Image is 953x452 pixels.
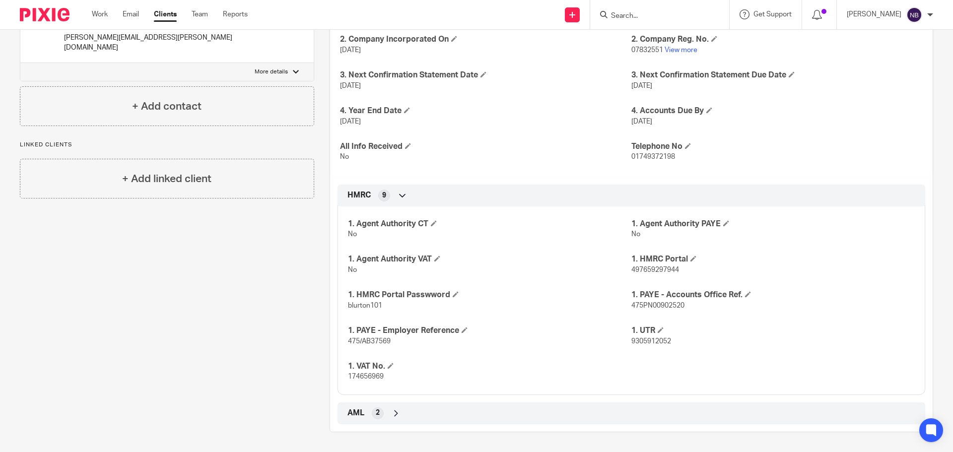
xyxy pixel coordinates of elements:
span: HMRC [347,190,371,200]
h4: 3. Next Confirmation Statement Due Date [631,70,923,80]
img: svg%3E [906,7,922,23]
span: [DATE] [340,82,361,89]
span: 07832551 [631,47,663,54]
a: Clients [154,9,177,19]
a: Work [92,9,108,19]
h4: 4. Year End Date [340,106,631,116]
h4: All Info Received [340,141,631,152]
h4: 1. PAYE - Employer Reference [348,325,631,336]
h4: 1. Agent Authority VAT [348,254,631,264]
p: [PERSON_NAME] [847,9,901,19]
span: No [348,266,357,273]
a: Reports [223,9,248,19]
span: 497659297944 [631,266,679,273]
h4: 1. Agent Authority CT [348,219,631,229]
a: View more [665,47,697,54]
p: [PERSON_NAME][EMAIL_ADDRESS][PERSON_NAME][DOMAIN_NAME] [64,33,275,53]
span: Get Support [753,11,792,18]
span: [DATE] [631,118,652,125]
span: 2 [376,408,380,418]
p: Linked clients [20,141,314,149]
span: blurton101 [348,302,382,309]
h4: 1. Agent Authority PAYE [631,219,915,229]
p: More details [255,68,288,76]
h4: + Add linked client [122,171,211,187]
span: 01749372198 [631,153,675,160]
span: [DATE] [631,82,652,89]
span: 9 [382,191,386,200]
a: Team [192,9,208,19]
span: 174656969 [348,373,384,380]
span: No [340,153,349,160]
h4: 1. UTR [631,325,915,336]
h4: 1. VAT No. [348,361,631,372]
img: Pixie [20,8,69,21]
h4: 4. Accounts Due By [631,106,923,116]
h4: 2. Company Incorporated On [340,34,631,45]
h4: 3. Next Confirmation Statement Date [340,70,631,80]
span: No [348,231,357,238]
h4: Telephone No [631,141,923,152]
span: AML [347,408,364,418]
h4: 1. HMRC Portal [631,254,915,264]
span: [DATE] [340,118,361,125]
h4: 1. HMRC Portal Passwword [348,290,631,300]
input: Search [610,12,699,21]
h4: 1. PAYE - Accounts Office Ref. [631,290,915,300]
span: [DATE] [340,47,361,54]
h4: 2. Company Reg. No. [631,34,923,45]
span: 475/AB37569 [348,338,391,345]
h4: + Add contact [132,99,202,114]
span: 475PN00902520 [631,302,684,309]
a: Email [123,9,139,19]
span: No [631,231,640,238]
span: 9305912052 [631,338,671,345]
